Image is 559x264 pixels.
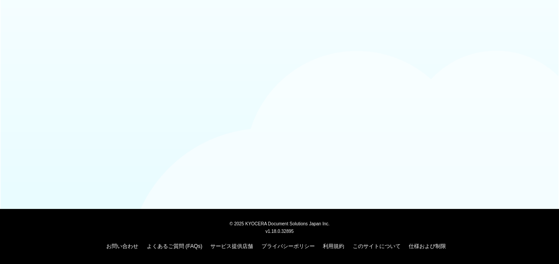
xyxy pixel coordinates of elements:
[261,243,315,249] a: プライバシーポリシー
[229,220,330,226] span: © 2025 KYOCERA Document Solutions Japan Inc.
[409,243,446,249] a: 仕様および制限
[210,243,253,249] a: サービス提供店舗
[265,228,294,234] span: v1.18.0.32895
[352,243,400,249] a: このサイトについて
[147,243,202,249] a: よくあるご質問 (FAQs)
[323,243,344,249] a: 利用規約
[106,243,138,249] a: お問い合わせ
